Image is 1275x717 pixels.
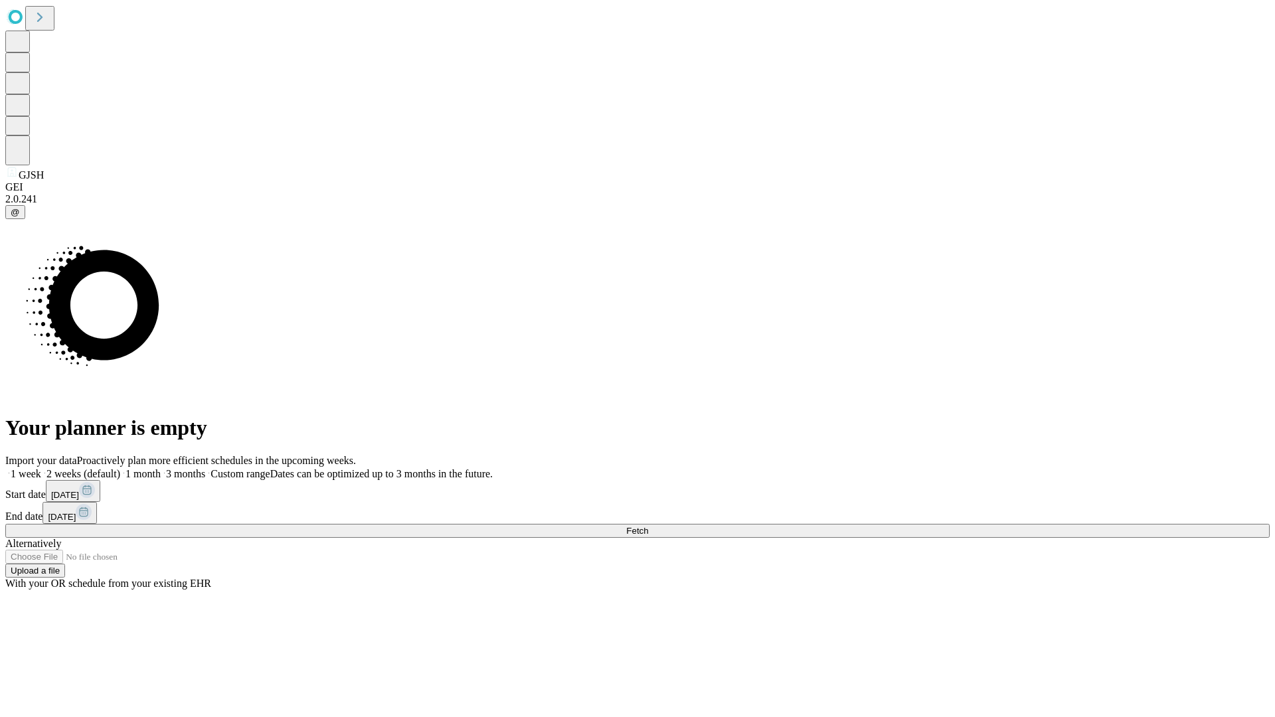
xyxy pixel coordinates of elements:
span: [DATE] [51,490,79,500]
h1: Your planner is empty [5,416,1270,440]
span: Dates can be optimized up to 3 months in the future. [270,468,493,479]
span: Alternatively [5,538,61,549]
button: Upload a file [5,564,65,578]
span: Proactively plan more efficient schedules in the upcoming weeks. [77,455,356,466]
div: 2.0.241 [5,193,1270,205]
span: @ [11,207,20,217]
span: Custom range [211,468,270,479]
button: [DATE] [42,502,97,524]
span: With your OR schedule from your existing EHR [5,578,211,589]
span: 1 week [11,468,41,479]
span: 3 months [166,468,205,479]
span: Fetch [626,526,648,536]
button: Fetch [5,524,1270,538]
button: [DATE] [46,480,100,502]
button: @ [5,205,25,219]
span: Import your data [5,455,77,466]
div: Start date [5,480,1270,502]
span: [DATE] [48,512,76,522]
span: 1 month [126,468,161,479]
div: GEI [5,181,1270,193]
span: 2 weeks (default) [46,468,120,479]
div: End date [5,502,1270,524]
span: GJSH [19,169,44,181]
